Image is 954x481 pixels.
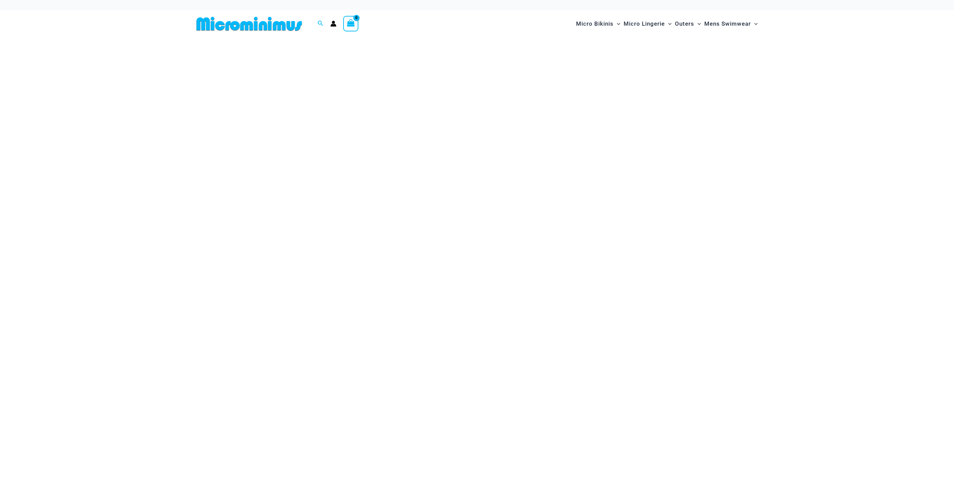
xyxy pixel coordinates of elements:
span: Menu Toggle [614,15,620,32]
span: Mens Swimwear [704,15,751,32]
a: Search icon link [318,20,324,28]
span: Micro Lingerie [624,15,665,32]
a: Micro LingerieMenu ToggleMenu Toggle [622,14,673,34]
nav: Site Navigation [573,12,761,35]
a: Micro BikinisMenu ToggleMenu Toggle [574,14,622,34]
span: Menu Toggle [751,15,758,32]
a: OutersMenu ToggleMenu Toggle [673,14,703,34]
span: Menu Toggle [665,15,672,32]
a: Account icon link [330,21,336,27]
span: Menu Toggle [694,15,701,32]
span: Micro Bikinis [576,15,614,32]
a: Mens SwimwearMenu ToggleMenu Toggle [703,14,759,34]
span: Outers [675,15,694,32]
img: MM SHOP LOGO FLAT [194,16,305,31]
a: View Shopping Cart, empty [343,16,359,31]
